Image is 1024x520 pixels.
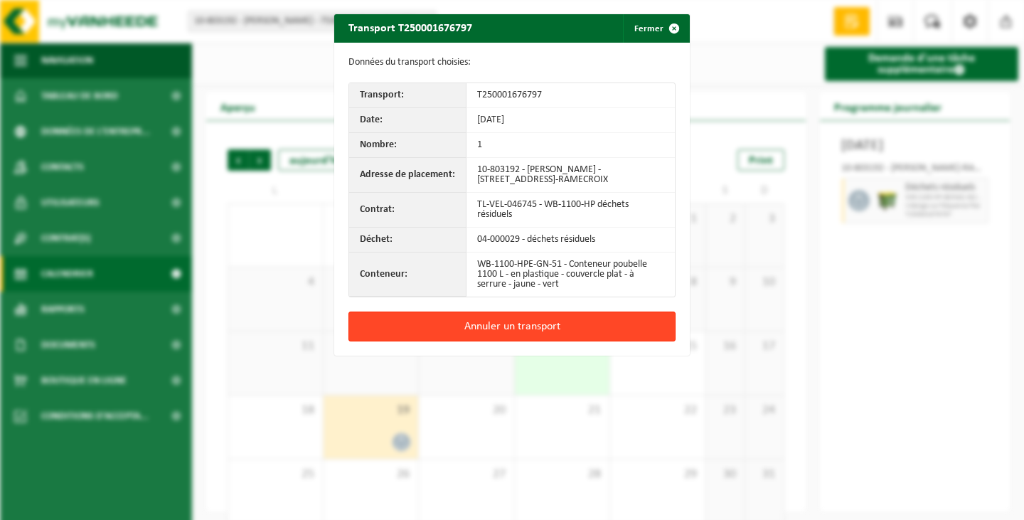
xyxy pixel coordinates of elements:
td: 04-000029 - déchets résiduels [466,228,675,253]
p: Données du transport choisies: [348,57,676,68]
button: Annuler un transport [348,312,676,341]
td: WB-1100-HPE-GN-51 - Conteneur poubelle 1100 L - en plastique - couvercle plat - à serrure - jaune... [466,253,675,297]
button: Fermer [623,14,688,43]
td: 10-803192 - [PERSON_NAME] - [STREET_ADDRESS]-RAMECROIX [466,158,675,193]
th: Déchet: [349,228,466,253]
th: Conteneur: [349,253,466,297]
td: TL-VEL-046745 - WB-1100-HP déchets résiduels [466,193,675,228]
th: Nombre: [349,133,466,158]
th: Contrat: [349,193,466,228]
td: T250001676797 [466,83,675,108]
th: Adresse de placement: [349,158,466,193]
th: Date: [349,108,466,133]
h2: Transport T250001676797 [334,14,486,41]
td: [DATE] [466,108,675,133]
th: Transport: [349,83,466,108]
td: 1 [466,133,675,158]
